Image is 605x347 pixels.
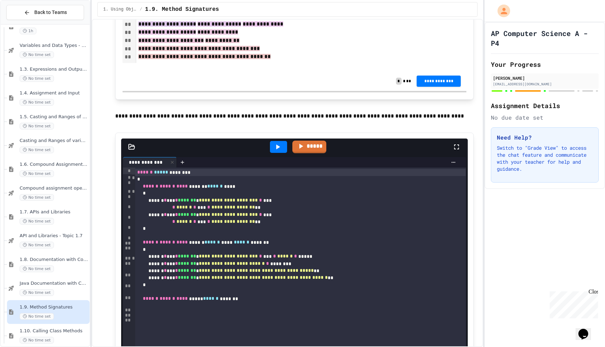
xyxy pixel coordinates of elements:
[20,194,54,201] span: No time set
[20,313,54,320] span: No time set
[6,5,84,20] button: Back to Teams
[491,28,599,48] h1: AP Computer Science A - P4
[20,218,54,225] span: No time set
[20,209,88,215] span: 1.7. APIs and Libraries
[20,328,88,334] span: 1.10. Calling Class Methods
[493,75,597,81] div: [PERSON_NAME]
[491,59,599,69] h2: Your Progress
[20,265,54,272] span: No time set
[20,43,88,49] span: Variables and Data Types - Quiz
[20,170,54,177] span: No time set
[20,99,54,106] span: No time set
[576,319,598,340] iframe: chat widget
[20,185,88,191] span: Compound assignment operators - Quiz
[140,7,142,12] span: /
[20,281,88,286] span: Java Documentation with Comments - Topic 1.8
[20,114,88,120] span: 1.5. Casting and Ranges of Values
[20,123,54,129] span: No time set
[20,233,88,239] span: API and Libraries - Topic 1.7
[20,257,88,263] span: 1.8. Documentation with Comments and Preconditions
[20,75,54,82] span: No time set
[497,133,593,142] h3: Need Help?
[20,138,88,144] span: Casting and Ranges of variables - Quiz
[490,3,512,19] div: My Account
[20,242,54,248] span: No time set
[20,51,54,58] span: No time set
[20,90,88,96] span: 1.4. Assignment and Input
[34,9,67,16] span: Back to Teams
[20,337,54,344] span: No time set
[20,66,88,72] span: 1.3. Expressions and Output [New]
[20,147,54,153] span: No time set
[20,162,88,168] span: 1.6. Compound Assignment Operators
[497,144,593,172] p: Switch to "Grade View" to access the chat feature and communicate with your teacher for help and ...
[493,82,597,87] div: [EMAIL_ADDRESS][DOMAIN_NAME]
[20,289,54,296] span: No time set
[547,289,598,318] iframe: chat widget
[145,5,219,14] span: 1.9. Method Signatures
[3,3,48,44] div: Chat with us now!Close
[491,101,599,111] h2: Assignment Details
[20,304,88,310] span: 1.9. Method Signatures
[491,113,599,122] div: No due date set
[20,28,36,34] span: 1h
[103,7,137,12] span: 1. Using Objects and Methods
